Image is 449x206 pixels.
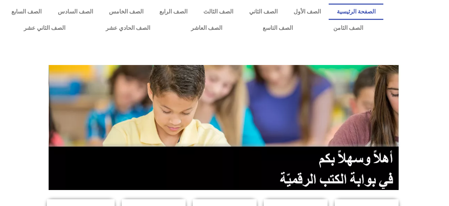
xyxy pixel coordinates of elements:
[171,20,242,36] a: الصف العاشر
[4,20,86,36] a: الصف الثاني عشر
[101,4,151,20] a: الصف الخامس
[241,4,285,20] a: الصف الثاني
[50,4,101,20] a: الصف السادس
[4,4,50,20] a: الصف السابع
[195,4,241,20] a: الصف الثالث
[313,20,383,36] a: الصف الثامن
[329,4,383,20] a: الصفحة الرئيسية
[86,20,170,36] a: الصف الحادي عشر
[242,20,313,36] a: الصف التاسع
[285,4,329,20] a: الصف الأول
[151,4,195,20] a: الصف الرابع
